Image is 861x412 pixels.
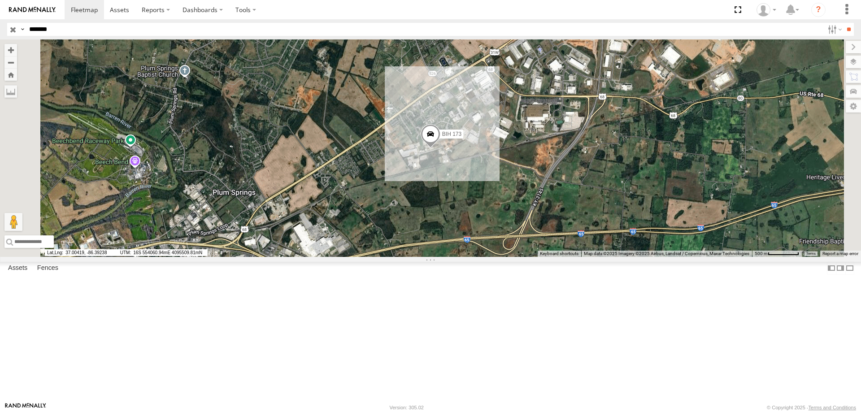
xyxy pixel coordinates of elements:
label: Map Settings [846,100,861,113]
div: Version: 305.02 [390,405,424,410]
label: Dock Summary Table to the Right [836,262,845,275]
span: 500 m [755,251,768,256]
label: Measure [4,85,17,98]
label: Search Filter Options [824,23,844,36]
span: 16S 554060.94mE 4095509.81mN [118,249,208,256]
button: Zoom out [4,56,17,69]
a: Report a map error [822,251,858,256]
img: rand-logo.svg [9,7,56,13]
button: Zoom Home [4,69,17,81]
a: Terms and Conditions [809,405,856,410]
button: Zoom in [4,44,17,56]
div: © Copyright 2025 - [767,405,856,410]
label: Assets [4,262,32,274]
button: Keyboard shortcuts [540,251,578,257]
a: Visit our Website [5,403,46,412]
label: Search Query [19,23,26,36]
label: Hide Summary Table [845,262,854,275]
label: Fences [33,262,63,274]
a: Terms [806,252,816,256]
button: Drag Pegman onto the map to open Street View [4,213,22,231]
span: BIH 173 [442,131,461,137]
button: Map Scale: 500 m per 66 pixels [752,251,802,257]
span: Map data ©2025 Imagery ©2025 Airbus, Landsat / Copernicus, Maxar Technologies [584,251,749,256]
i: ? [811,3,826,17]
div: Nele . [753,3,779,17]
span: 37.00419, -86.39238 [45,249,117,256]
label: Dock Summary Table to the Left [827,262,836,275]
